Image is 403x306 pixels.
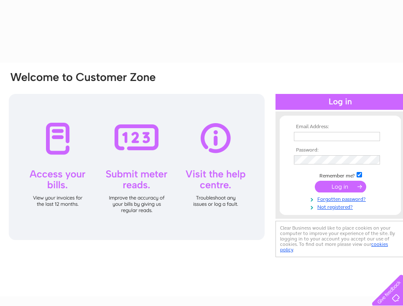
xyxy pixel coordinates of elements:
[294,202,389,210] a: Not registered?
[294,195,389,202] a: Forgotten password?
[292,171,389,179] td: Remember me?
[292,124,389,130] th: Email Address:
[315,181,366,192] input: Submit
[292,147,389,153] th: Password:
[280,241,388,253] a: cookies policy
